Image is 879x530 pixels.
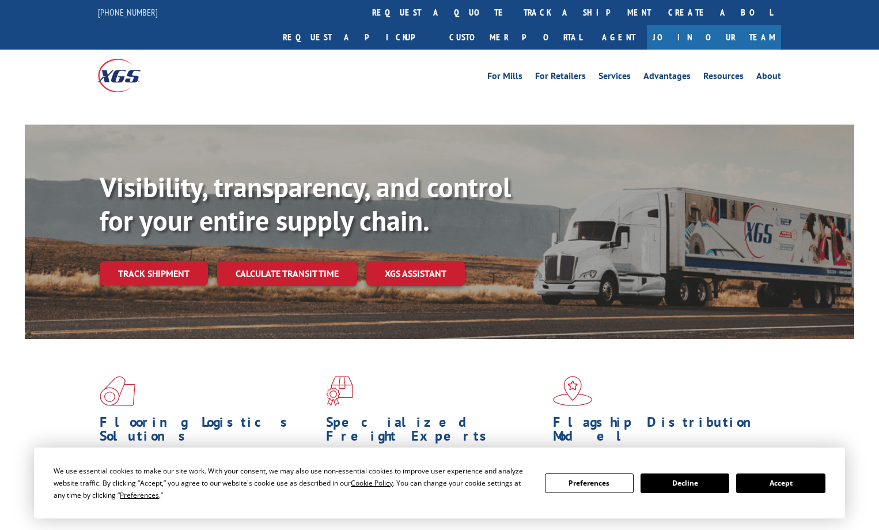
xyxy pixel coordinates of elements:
img: xgs-icon-flagship-distribution-model-red [553,376,593,406]
button: Accept [736,473,825,493]
a: Services [598,72,631,84]
button: Decline [641,473,729,493]
a: Request a pickup [274,25,441,50]
a: For Mills [487,72,522,84]
a: [PHONE_NUMBER] [98,6,158,18]
div: Cookie Consent Prompt [34,448,845,518]
h1: Flooring Logistics Solutions [100,415,317,449]
a: For Retailers [535,72,586,84]
span: Preferences [120,490,159,500]
img: xgs-icon-total-supply-chain-intelligence-red [100,376,135,406]
a: About [756,72,781,84]
a: Track shipment [100,261,208,285]
img: xgs-icon-focused-on-flooring-red [326,376,353,406]
a: Calculate transit time [217,261,357,286]
button: Preferences [545,473,634,493]
h1: Flagship Distribution Model [553,415,771,449]
a: XGS ASSISTANT [366,261,465,286]
a: Customer Portal [441,25,590,50]
div: We use essential cookies to make our site work. With your consent, we may also use non-essential ... [54,465,531,501]
span: Cookie Policy [351,478,393,488]
b: Visibility, transparency, and control for your entire supply chain. [100,169,511,238]
a: Agent [590,25,647,50]
a: Resources [703,72,744,84]
h1: Specialized Freight Experts [326,415,544,449]
a: Join Our Team [647,25,781,50]
a: Advantages [643,72,691,84]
